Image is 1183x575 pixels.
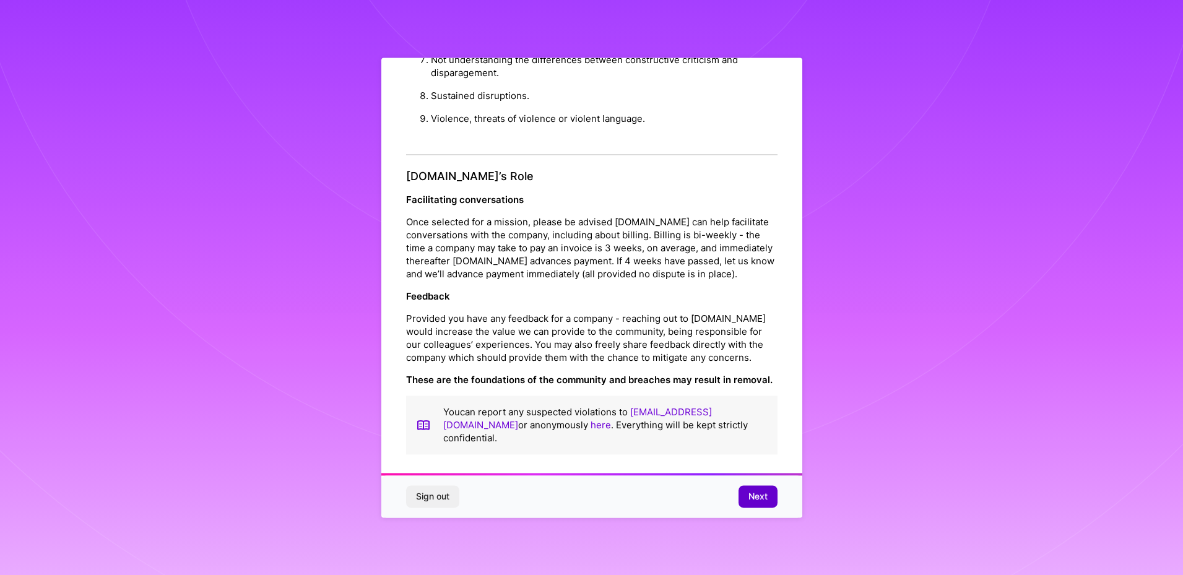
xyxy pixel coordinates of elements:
[406,215,778,280] p: Once selected for a mission, please be advised [DOMAIN_NAME] can help facilitate conversations wi...
[443,406,712,431] a: [EMAIL_ADDRESS][DOMAIN_NAME]
[431,85,778,108] li: Sustained disruptions.
[591,419,611,431] a: here
[406,374,773,386] strong: These are the foundations of the community and breaches may result in removal.
[416,490,449,503] span: Sign out
[406,170,778,184] h4: [DOMAIN_NAME]’s Role
[431,49,778,85] li: Not understanding the differences between constructive criticism and disparagement.
[443,405,768,444] p: You can report any suspected violations to or anonymously . Everything will be kept strictly conf...
[406,485,459,508] button: Sign out
[406,290,450,302] strong: Feedback
[416,405,431,444] img: book icon
[739,485,778,508] button: Next
[431,108,778,131] li: Violence, threats of violence or violent language.
[406,312,778,364] p: Provided you have any feedback for a company - reaching out to [DOMAIN_NAME] would increase the v...
[748,490,768,503] span: Next
[406,194,524,205] strong: Facilitating conversations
